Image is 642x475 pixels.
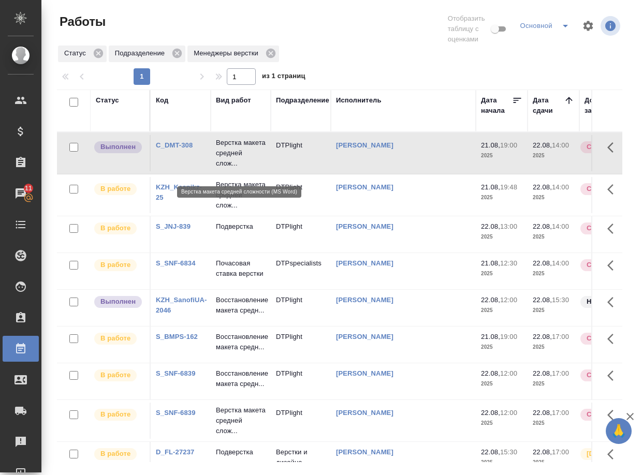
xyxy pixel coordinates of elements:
span: Отобразить таблицу с оценками [448,13,489,44]
p: 2025 [481,192,522,203]
td: DTPlight [271,216,331,253]
div: Исполнитель выполняет работу [93,447,144,461]
p: Срочный [587,370,618,380]
p: 2025 [533,379,574,389]
p: Восстановление макета средн... [216,332,266,352]
p: 22.08, [533,333,552,340]
p: 17:00 [552,448,569,456]
p: Срочный [587,184,618,194]
p: 12:00 [500,296,517,304]
a: C_DMT-308 [156,141,193,149]
p: Подверстка [216,447,266,457]
td: DTPlight [271,363,331,399]
button: Здесь прячутся важные кнопки [601,216,626,241]
button: Здесь прячутся важные кнопки [601,253,626,278]
p: 2025 [533,305,574,316]
p: 22.08, [533,222,552,230]
p: 2025 [481,418,522,428]
div: Статус [96,95,119,106]
p: Подверстка [216,221,266,232]
td: DTPlight [271,290,331,326]
p: В работе [100,409,130,420]
td: DTPspecialists [271,253,331,289]
div: Подразделение [109,46,185,62]
p: 15:30 [500,448,517,456]
p: 19:00 [500,333,517,340]
p: В работе [100,260,130,270]
button: Здесь прячутся важные кнопки [601,290,626,315]
p: 22.08, [481,296,500,304]
p: Верстка макета средней слож... [216,405,266,436]
td: DTPlight [271,177,331,213]
button: Здесь прячутся важные кнопки [601,135,626,160]
p: Подразделение [115,48,168,58]
p: 22.08, [533,141,552,149]
p: 14:00 [552,259,569,267]
p: Восстановление макета средн... [216,368,266,389]
span: Настроить таблицу [576,13,601,38]
p: 2025 [481,151,522,161]
button: Здесь прячутся важные кнопки [601,403,626,427]
a: [PERSON_NAME] [336,259,393,267]
p: 22.08, [533,259,552,267]
div: Подразделение [276,95,329,106]
div: Исполнитель завершил работу [93,140,144,154]
span: из 1 страниц [262,70,305,85]
div: Исполнитель выполняет работу [93,408,144,422]
p: 14:00 [552,141,569,149]
p: В работе [100,449,130,459]
p: 2025 [481,457,522,468]
button: Здесь прячутся важные кнопки [601,442,626,467]
a: S_SNF-6834 [156,259,196,267]
span: Посмотреть информацию [601,16,622,36]
div: Исполнитель [336,95,382,106]
p: 15:30 [552,296,569,304]
p: 2025 [533,269,574,279]
p: 2025 [481,342,522,352]
p: 2025 [533,151,574,161]
p: 22.08, [533,448,552,456]
p: Срочный [587,260,618,270]
a: [PERSON_NAME] [336,183,393,191]
a: S_BMPS-162 [156,333,198,340]
p: 22.08, [481,369,500,377]
p: 12:00 [500,369,517,377]
p: 22.08, [533,369,552,377]
p: 2025 [481,232,522,242]
p: Выполнен [100,142,136,152]
span: 11 [19,183,38,194]
p: 22.08, [481,448,500,456]
p: Статус [64,48,90,58]
p: 2025 [533,457,574,468]
a: [PERSON_NAME] [336,369,393,377]
div: Вид работ [216,95,251,106]
p: 19:00 [500,141,517,149]
td: DTPlight [271,135,331,171]
p: 12:00 [500,409,517,417]
p: В работе [100,223,130,233]
a: S_JNJ-839 [156,222,191,230]
p: Нормальный [587,296,631,307]
p: 14:00 [552,183,569,191]
p: 2025 [533,342,574,352]
p: 17:00 [552,333,569,340]
div: Исполнитель выполняет работу [93,221,144,235]
a: S_SNF-6839 [156,369,196,377]
p: 22.08, [533,183,552,191]
div: Код [156,95,168,106]
a: 11 [3,181,39,206]
button: Здесь прячутся важные кнопки [601,363,626,388]
a: [PERSON_NAME] [336,333,393,340]
a: KZH_Kaspikz-25 [156,183,202,201]
p: 17:00 [552,369,569,377]
p: Менеджеры верстки [194,48,262,58]
a: D_FL-27237 [156,448,194,456]
p: 2025 [533,192,574,203]
div: Менеджеры верстки [187,46,279,62]
p: 21.08, [481,333,500,340]
a: [PERSON_NAME] [336,448,393,456]
button: Здесь прячутся важные кнопки [601,326,626,351]
a: [PERSON_NAME] [336,141,393,149]
p: В работе [100,333,130,344]
div: split button [517,18,576,34]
